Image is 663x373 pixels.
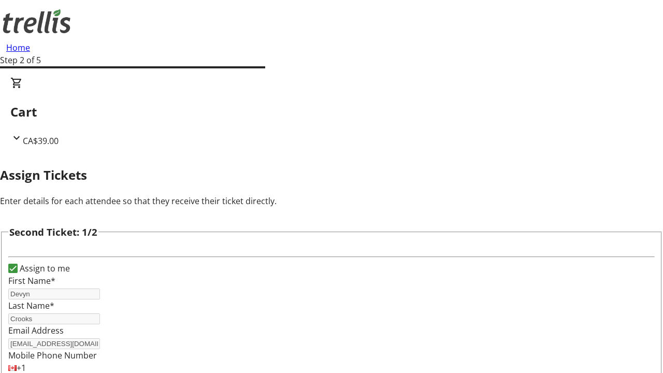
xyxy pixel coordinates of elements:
[8,275,55,286] label: First Name*
[9,225,97,239] h3: Second Ticket: 1/2
[23,135,59,147] span: CA$39.00
[10,77,653,147] div: CartCA$39.00
[8,325,64,336] label: Email Address
[8,300,54,311] label: Last Name*
[8,350,97,361] label: Mobile Phone Number
[18,262,70,275] label: Assign to me
[10,103,653,121] h2: Cart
